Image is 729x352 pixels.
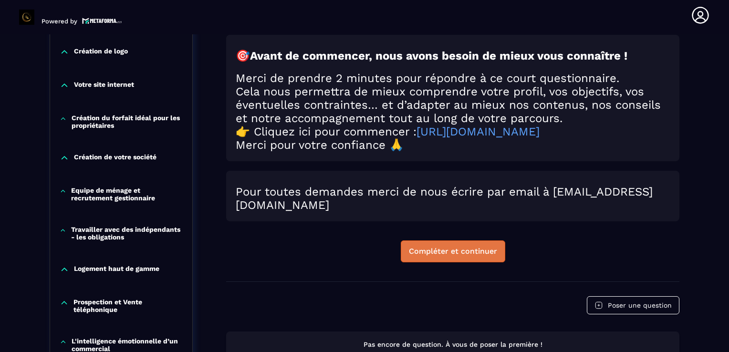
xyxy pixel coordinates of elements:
[250,49,627,62] strong: Avant de commencer, nous avons besoin de mieux vous connaître !
[236,185,670,212] h2: Pour toutes demandes merci de nous écrire par email à [EMAIL_ADDRESS][DOMAIN_NAME]
[401,240,505,262] button: Compléter et continuer
[235,340,671,349] p: Pas encore de question. À vous de poser la première !
[74,81,134,90] p: Votre site internet
[71,226,183,241] p: Travailler avec des indépendants - les obligations
[82,17,122,25] img: logo
[417,125,540,138] a: [URL][DOMAIN_NAME]
[74,265,159,274] p: Logement haut de gamme
[74,47,128,57] p: Création de logo
[409,247,497,256] div: Compléter et continuer
[236,138,670,152] h2: Merci pour votre confiance 🙏
[587,296,679,314] button: Poser une question
[236,125,670,138] h2: 👉 Cliquez ici pour commencer :
[236,85,670,125] h2: Cela nous permettra de mieux comprendre votre profil, vos objectifs, vos éventuelles contraintes…...
[72,114,183,129] p: Création du forfait idéal pour les propriétaires
[42,18,77,25] p: Powered by
[236,72,670,85] h2: Merci de prendre 2 minutes pour répondre à ce court questionnaire.
[19,10,34,25] img: logo-branding
[71,186,183,202] p: Equipe de ménage et recrutement gestionnaire
[236,49,670,62] h2: 🎯
[73,298,183,313] p: Prospection et Vente téléphonique
[74,153,156,163] p: Création de votre société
